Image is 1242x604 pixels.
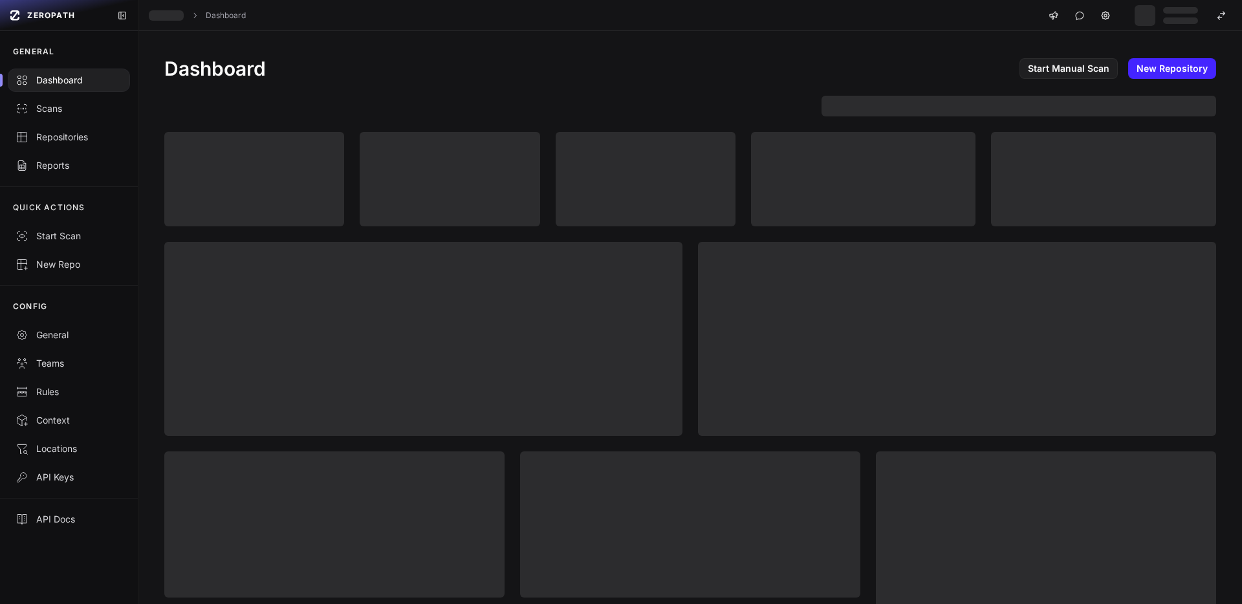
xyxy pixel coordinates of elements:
div: Dashboard [16,74,122,87]
div: General [16,329,122,341]
a: Dashboard [206,10,246,21]
h1: Dashboard [164,57,266,80]
nav: breadcrumb [149,10,246,21]
div: Context [16,414,122,427]
span: ZEROPATH [27,10,75,21]
div: Locations [16,442,122,455]
p: CONFIG [13,301,47,312]
a: New Repository [1128,58,1216,79]
p: QUICK ACTIONS [13,202,85,213]
div: API Keys [16,471,122,484]
div: Start Scan [16,230,122,243]
div: API Docs [16,513,122,526]
div: Teams [16,357,122,370]
a: ZEROPATH [5,5,107,26]
div: New Repo [16,258,122,271]
a: Start Manual Scan [1019,58,1118,79]
div: Reports [16,159,122,172]
div: Scans [16,102,122,115]
div: Repositories [16,131,122,144]
p: GENERAL [13,47,54,57]
svg: chevron right, [190,11,199,20]
div: Rules [16,385,122,398]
